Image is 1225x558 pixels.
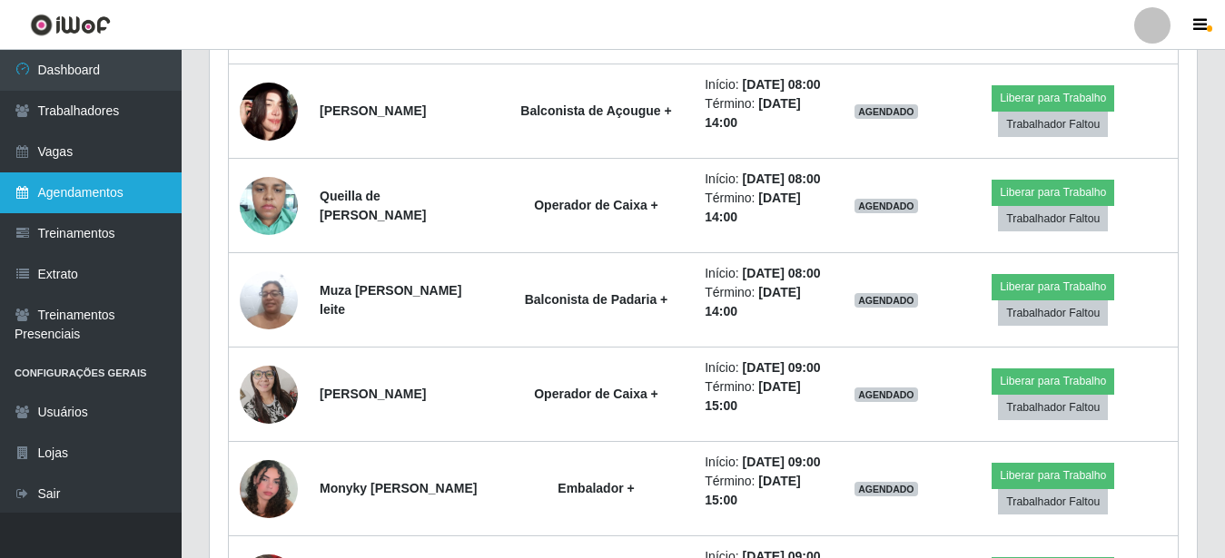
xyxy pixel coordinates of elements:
[705,94,833,132] li: Término:
[992,463,1114,488] button: Liberar para Trabalho
[855,104,918,119] span: AGENDADO
[855,199,918,213] span: AGENDADO
[320,283,461,317] strong: Muza [PERSON_NAME] leite
[705,377,833,416] li: Término:
[240,82,298,140] img: 1733744048434.jpeg
[705,170,833,189] li: Início:
[742,455,820,469] time: [DATE] 09:00
[742,266,820,280] time: [DATE] 08:00
[240,261,298,338] img: 1703019417577.jpeg
[520,103,671,118] strong: Balconista de Açougue +
[998,112,1108,137] button: Trabalhador Faltou
[855,482,918,496] span: AGENDADO
[534,198,658,212] strong: Operador de Caixa +
[998,395,1108,420] button: Trabalhador Faltou
[855,387,918,402] span: AGENDADO
[742,77,820,92] time: [DATE] 08:00
[855,293,918,308] span: AGENDADO
[742,171,820,186] time: [DATE] 08:00
[30,14,111,36] img: CoreUI Logo
[992,180,1114,205] button: Liberar para Trabalho
[240,437,298,541] img: 1732469609290.jpeg
[320,189,426,222] strong: Queilla de [PERSON_NAME]
[534,387,658,401] strong: Operador de Caixa +
[998,489,1108,514] button: Trabalhador Faltou
[320,481,477,495] strong: Monyky [PERSON_NAME]
[998,300,1108,326] button: Trabalhador Faltou
[240,167,298,244] img: 1746725446960.jpeg
[705,472,833,510] li: Término:
[705,283,833,321] li: Término:
[705,358,833,377] li: Início:
[705,189,833,227] li: Término:
[525,292,668,307] strong: Balconista de Padaria +
[992,85,1114,111] button: Liberar para Trabalho
[320,387,426,401] strong: [PERSON_NAME]
[992,368,1114,394] button: Liberar para Trabalho
[240,355,298,433] img: 1672061092680.jpeg
[705,75,833,94] li: Início:
[320,103,426,118] strong: [PERSON_NAME]
[992,274,1114,299] button: Liberar para Trabalho
[558,481,634,495] strong: Embalador +
[705,264,833,283] li: Início:
[742,360,820,375] time: [DATE] 09:00
[998,206,1108,231] button: Trabalhador Faltou
[705,453,833,472] li: Início:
